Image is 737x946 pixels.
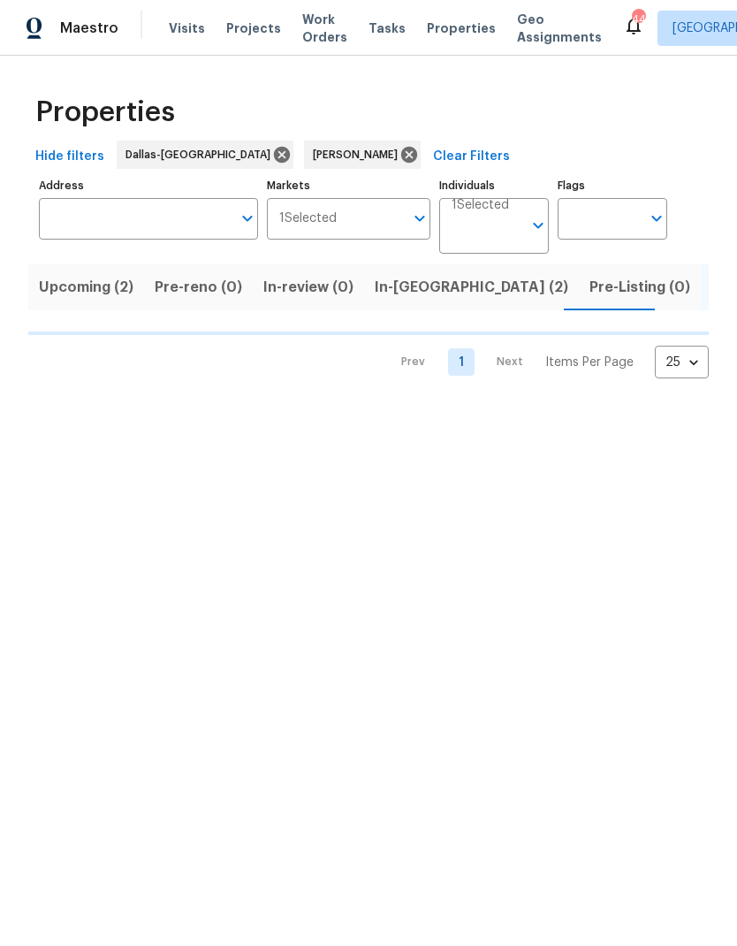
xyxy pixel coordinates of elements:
[279,211,337,226] span: 1 Selected
[35,146,104,168] span: Hide filters
[517,11,602,46] span: Geo Assignments
[589,275,690,300] span: Pre-Listing (0)
[235,206,260,231] button: Open
[644,206,669,231] button: Open
[39,275,133,300] span: Upcoming (2)
[452,198,509,213] span: 1 Selected
[226,19,281,37] span: Projects
[558,180,667,191] label: Flags
[448,348,475,376] a: Goto page 1
[155,275,242,300] span: Pre-reno (0)
[375,275,568,300] span: In-[GEOGRAPHIC_DATA] (2)
[368,22,406,34] span: Tasks
[384,346,709,378] nav: Pagination Navigation
[39,180,258,191] label: Address
[263,275,353,300] span: In-review (0)
[304,141,421,169] div: [PERSON_NAME]
[117,141,293,169] div: Dallas-[GEOGRAPHIC_DATA]
[60,19,118,37] span: Maestro
[302,11,347,46] span: Work Orders
[655,339,709,385] div: 25
[433,146,510,168] span: Clear Filters
[313,146,405,164] span: [PERSON_NAME]
[632,11,644,28] div: 44
[427,19,496,37] span: Properties
[439,180,549,191] label: Individuals
[125,146,277,164] span: Dallas-[GEOGRAPHIC_DATA]
[526,213,551,238] button: Open
[28,141,111,173] button: Hide filters
[426,141,517,173] button: Clear Filters
[407,206,432,231] button: Open
[545,354,634,371] p: Items Per Page
[267,180,431,191] label: Markets
[35,103,175,121] span: Properties
[169,19,205,37] span: Visits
